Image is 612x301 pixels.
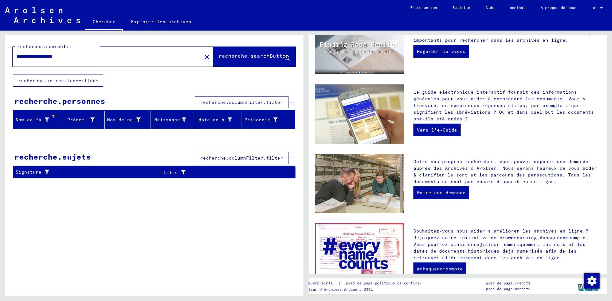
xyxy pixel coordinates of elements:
font: date de naissance [199,117,247,123]
font: Le guide électronique interactif fournit des informations générales pour vous aider à comprendre ... [413,89,594,122]
div: Modifier le consentement [584,273,599,288]
font: Explorer les archives [131,19,191,25]
a: #chaquenomcompte [413,262,466,275]
font: Regarder la vidéo [417,48,466,54]
a: pied de page.empreinte [284,280,338,287]
font: titre [164,169,178,175]
div: Naissance [153,115,196,125]
font: Faire un don [410,5,437,10]
mat-header-cell: date de naissance [196,111,242,129]
button: recherche.searchButton [213,47,295,67]
div: titre [164,167,288,177]
font: Souhaitez-vous nous aider à améliorer les archives en ligne ? Rejoignez notre initiative de crowd... [413,228,588,261]
mat-header-cell: Prisonnier # [242,111,295,129]
font: Prénom [67,117,84,123]
img: Arolsen_neg.svg [5,7,80,23]
button: recherche.inTree.treeFilter [13,75,103,87]
a: Vers l'e-Guide [413,124,461,136]
div: Signature [16,167,161,177]
button: Clair [200,50,213,63]
font: Nom de famille [16,117,56,123]
font: #chaquenomcompte [417,266,463,272]
font: Naissance [154,117,180,123]
font: recherche.searchButton [219,53,289,59]
div: Prisonnier # [244,115,288,125]
img: eguide.jpg [315,84,404,144]
font: Chercher [93,19,116,25]
font: Signature [16,169,41,175]
mat-header-cell: Naissance [150,111,196,129]
font: Bulletin [452,5,470,10]
font: Vers l'e-Guide [417,127,457,133]
font: Nom de naissance [107,117,153,123]
mat-header-cell: Prénom [59,111,105,129]
div: Nom de naissance [107,115,150,125]
div: Prénom [62,115,105,125]
mat-header-cell: Nom de famille [13,111,59,129]
img: yv_logo.png [577,278,601,294]
img: video.jpg [315,26,404,74]
img: inquiries.jpg [315,154,404,213]
font: Aide [485,5,494,10]
font: DE [592,5,596,10]
a: Chercher [85,14,123,31]
font: pied de page.politique de confidentialité [346,281,438,285]
div: Nom de famille [16,115,59,125]
font: Droits d'auteur © Archives Arolsen, 2021 [284,287,373,292]
font: Outre vos propres recherches, vous pouvez déposer une demande auprès des Archives d'Arolsen. Nous... [413,159,597,184]
button: recherche.columnFilter.filter [195,96,288,108]
font: Dans une courte vidéo, nous avons rassemblé les conseils les plus importants pour rechercher dans... [413,31,600,43]
font: À propos de nous [541,5,576,10]
mat-icon: close [203,53,211,61]
a: pied de page.politique de confidentialité [341,280,445,287]
font: recherche.columnFilter.filter [200,155,283,161]
font: recherche.columnFilter.filter [200,99,283,105]
a: Faire une demande [413,186,469,199]
mat-header-cell: Nom de naissance [105,111,150,129]
font: contact [510,5,525,10]
font: Prisonnier # [244,117,279,123]
font: Faire une demande [417,190,466,196]
div: date de naissance [199,115,242,125]
font: recherche.inTree.treeFilter [18,78,96,83]
img: enc.jpg [315,223,404,287]
font: recherche.searchTxt [17,44,72,49]
a: Regarder la vidéo [413,45,469,58]
font: | [338,280,341,286]
font: recherche.sujets [14,152,91,161]
img: Modifier le consentement [584,273,600,289]
font: recherche.personnes [14,96,105,106]
font: pied de page.credit1 [486,281,530,285]
button: recherche.columnFilter.filter [195,152,288,164]
font: pied de page.credit2 [486,286,530,291]
a: Explorer les archives [123,14,199,29]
